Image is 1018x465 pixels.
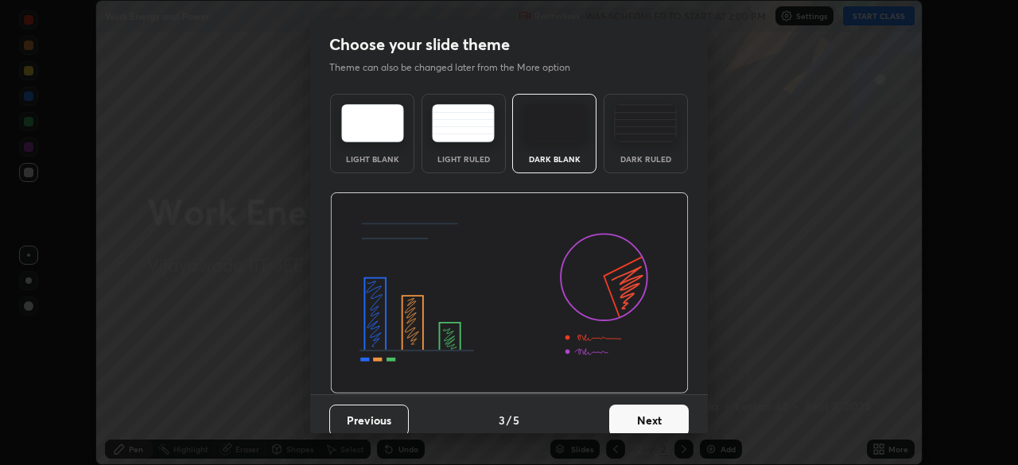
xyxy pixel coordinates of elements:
h4: 3 [499,412,505,428]
div: Dark Blank [523,155,586,163]
div: Dark Ruled [614,155,678,163]
img: darkThemeBanner.d06ce4a2.svg [330,192,689,394]
h4: 5 [513,412,519,428]
p: Theme can also be changed later from the More option [329,60,587,75]
div: Light Blank [340,155,404,163]
button: Previous [329,405,409,436]
img: darkTheme.f0cc69e5.svg [523,104,586,142]
img: darkRuledTheme.de295e13.svg [614,104,677,142]
div: Light Ruled [432,155,495,163]
img: lightTheme.e5ed3b09.svg [341,104,404,142]
h4: / [507,412,511,428]
h2: Choose your slide theme [329,34,510,55]
img: lightRuledTheme.5fabf969.svg [432,104,495,142]
button: Next [609,405,689,436]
